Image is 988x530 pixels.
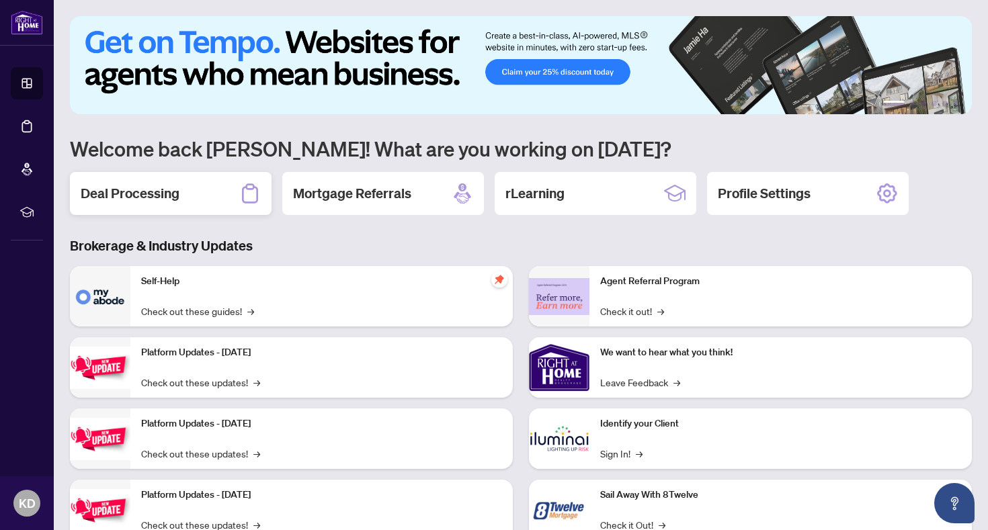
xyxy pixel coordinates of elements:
[253,446,260,461] span: →
[600,345,961,360] p: We want to hear what you think!
[141,488,502,502] p: Platform Updates - [DATE]
[600,488,961,502] p: Sail Away With 8Twelve
[141,375,260,390] a: Check out these updates!→
[718,184,811,203] h2: Profile Settings
[141,304,254,318] a: Check out these guides!→
[921,101,926,106] button: 3
[673,375,680,390] span: →
[70,16,972,114] img: Slide 0
[70,418,130,460] img: Platform Updates - July 8, 2025
[253,375,260,390] span: →
[247,304,254,318] span: →
[529,337,589,398] img: We want to hear what you think!
[600,416,961,431] p: Identify your Client
[141,274,502,289] p: Self-Help
[293,184,411,203] h2: Mortgage Referrals
[505,184,565,203] h2: rLearning
[19,494,36,513] span: KD
[141,416,502,431] p: Platform Updates - [DATE]
[600,274,961,289] p: Agent Referral Program
[942,101,948,106] button: 5
[70,236,972,255] h3: Brokerage & Industry Updates
[600,304,664,318] a: Check it out!→
[636,446,643,461] span: →
[491,271,507,288] span: pushpin
[529,408,589,469] img: Identify your Client
[910,101,915,106] button: 2
[934,483,975,523] button: Open asap
[529,278,589,315] img: Agent Referral Program
[600,375,680,390] a: Leave Feedback→
[70,136,972,161] h1: Welcome back [PERSON_NAME]! What are you working on [DATE]?
[81,184,179,203] h2: Deal Processing
[600,446,643,461] a: Sign In!→
[657,304,664,318] span: →
[141,345,502,360] p: Platform Updates - [DATE]
[70,266,130,326] img: Self-Help
[883,101,905,106] button: 1
[70,347,130,389] img: Platform Updates - July 21, 2025
[932,101,937,106] button: 4
[953,101,958,106] button: 6
[11,10,43,35] img: logo
[141,446,260,461] a: Check out these updates!→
